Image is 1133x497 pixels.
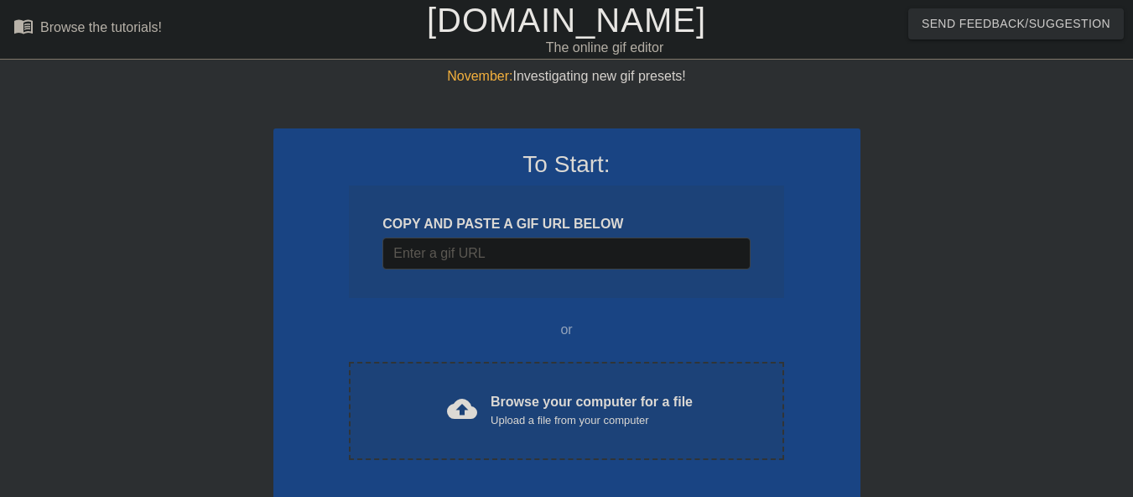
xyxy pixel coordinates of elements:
[382,214,750,234] div: COPY AND PASTE A GIF URL BELOW
[13,16,162,42] a: Browse the tutorials!
[13,16,34,36] span: menu_book
[491,412,693,429] div: Upload a file from your computer
[447,69,512,83] span: November:
[447,394,477,424] span: cloud_upload
[273,66,860,86] div: Investigating new gif presets!
[908,8,1124,39] button: Send Feedback/Suggestion
[40,20,162,34] div: Browse the tutorials!
[295,150,839,179] h3: To Start:
[317,320,817,340] div: or
[922,13,1110,34] span: Send Feedback/Suggestion
[386,38,823,58] div: The online gif editor
[382,238,750,269] input: Username
[427,2,706,39] a: [DOMAIN_NAME]
[491,392,693,429] div: Browse your computer for a file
